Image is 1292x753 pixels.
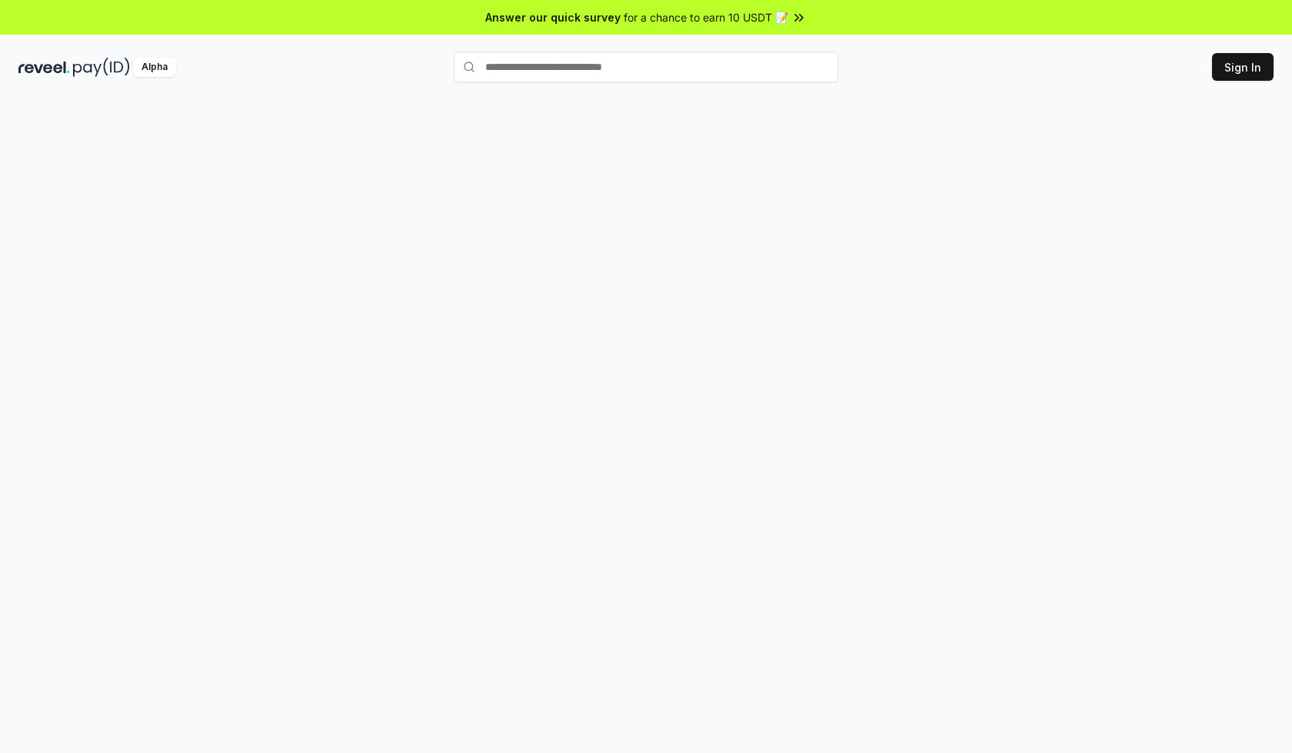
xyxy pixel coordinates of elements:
[1212,53,1274,81] button: Sign In
[73,58,130,77] img: pay_id
[18,58,70,77] img: reveel_dark
[624,9,788,25] span: for a chance to earn 10 USDT 📝
[485,9,621,25] span: Answer our quick survey
[133,58,176,77] div: Alpha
